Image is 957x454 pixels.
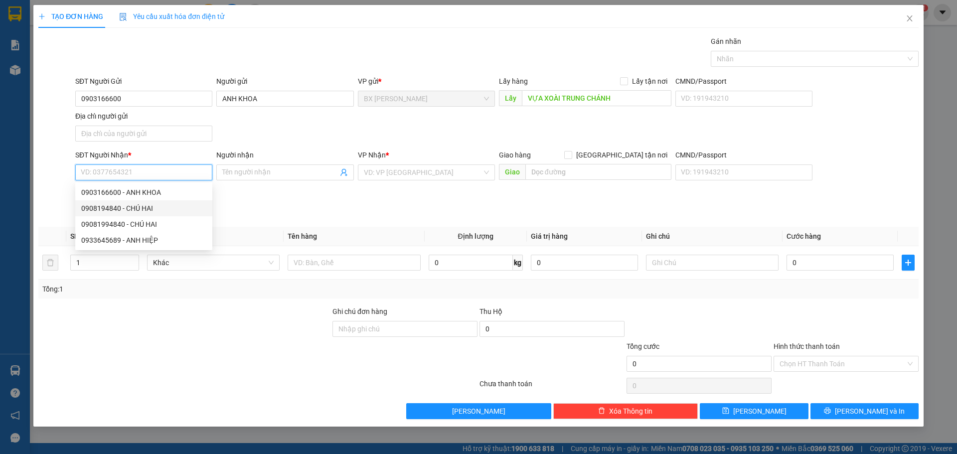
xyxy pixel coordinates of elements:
div: CMND/Passport [675,150,812,160]
span: [PERSON_NAME] và In [835,406,905,417]
div: 0915913660 [95,43,196,57]
span: Khác [153,255,274,270]
div: Người nhận [216,150,353,160]
button: delete [42,255,58,271]
div: 0878400006 [8,44,88,58]
span: Nhận: [95,8,119,19]
span: Tên hàng [288,232,317,240]
div: 0908194840 - CHÚ HAI [81,203,206,214]
button: plus [902,255,915,271]
span: [GEOGRAPHIC_DATA] tận nơi [572,150,671,160]
span: [PERSON_NAME] [733,406,787,417]
span: Xóa Thông tin [609,406,652,417]
span: Giao [499,164,525,180]
span: VP Nhận [358,151,386,159]
input: 0 [531,255,638,271]
span: Yêu cầu xuất hóa đơn điện tử [119,12,224,20]
div: 0903166600 - ANH KHOA [81,187,206,198]
div: BX [PERSON_NAME] [8,8,88,32]
span: Thu Hộ [479,307,502,315]
span: BX Cao Lãnh [364,91,489,106]
input: Dọc đường [525,164,671,180]
span: printer [824,407,831,415]
button: [PERSON_NAME] [406,403,551,419]
div: 0908194840 - CHÚ HAI [75,200,212,216]
span: Lấy tận nơi [628,76,671,87]
div: VP gửi [358,76,495,87]
input: Địa chỉ của người gửi [75,126,212,142]
span: user-add [340,168,348,176]
button: Close [896,5,924,33]
span: [PERSON_NAME] [452,406,505,417]
span: close [906,14,914,22]
button: printer[PERSON_NAME] và In [810,403,919,419]
th: Ghi chú [642,227,783,246]
div: 09081994840 - CHÚ HAI [75,216,212,232]
span: TẠO ĐƠN HÀNG [38,12,103,20]
div: 09081994840 - CHÚ HAI [81,219,206,230]
input: Ghi Chú [646,255,779,271]
div: Tổng: 1 [42,284,369,295]
div: [GEOGRAPHIC_DATA] [95,8,196,31]
div: Chưa thanh toán [478,378,626,396]
span: kg [513,255,523,271]
div: Địa chỉ người gửi [75,111,212,122]
span: Giá trị hàng [531,232,568,240]
div: CMND/Passport [675,76,812,87]
button: deleteXóa Thông tin [553,403,698,419]
span: delete [598,407,605,415]
label: Hình thức thanh toán [774,342,840,350]
span: Tổng cước [627,342,659,350]
button: save[PERSON_NAME] [700,403,808,419]
div: Người gửi [216,76,353,87]
span: plus [38,13,45,20]
div: 0933645689 - ANH HIỆP [81,235,206,246]
img: icon [119,13,127,21]
label: Ghi chú đơn hàng [332,307,387,315]
div: [PERSON_NAME] [8,32,88,44]
div: 0903166600 - ANH KHOA [75,184,212,200]
span: save [722,407,729,415]
span: Lấy [499,90,522,106]
div: CHỊ PHỐI [95,31,196,43]
span: Gửi: [8,9,24,20]
div: SĐT Người Gửi [75,76,212,87]
span: DĐ: [95,62,110,73]
input: Ghi chú đơn hàng [332,321,478,337]
label: Gán nhãn [711,37,741,45]
span: BXMT [110,57,151,74]
input: Dọc đường [522,90,671,106]
div: SĐT Người Nhận [75,150,212,160]
div: 0933645689 - ANH HIỆP [75,232,212,248]
input: VD: Bàn, Ghế [288,255,420,271]
span: Cước hàng [787,232,821,240]
span: Định lượng [458,232,493,240]
span: Lấy hàng [499,77,528,85]
span: SL [70,232,78,240]
span: Giao hàng [499,151,531,159]
span: plus [902,259,914,267]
